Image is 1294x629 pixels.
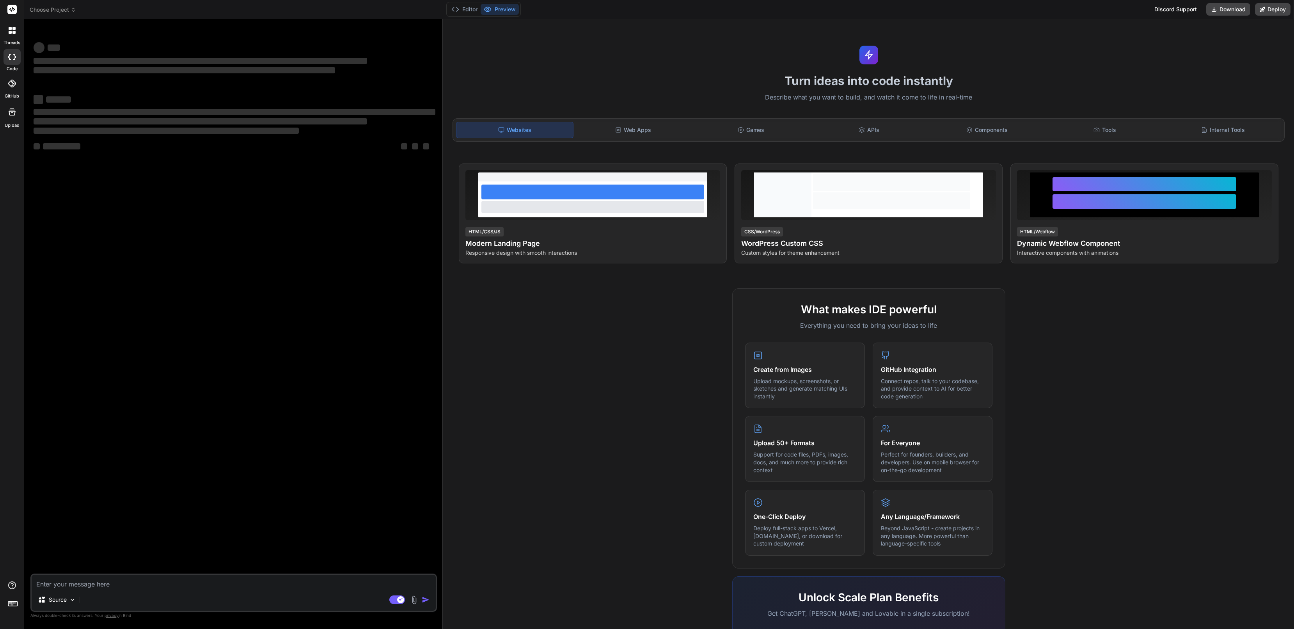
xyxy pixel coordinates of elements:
h1: Turn ideas into code instantly [448,74,1289,88]
span: ‌ [34,95,43,104]
p: Interactive components with animations [1017,249,1272,257]
label: code [7,66,18,72]
span: ‌ [34,109,435,115]
h4: Create from Images [753,365,857,374]
img: Pick Models [69,597,76,603]
div: Discord Support [1150,3,1202,16]
h4: For Everyone [881,438,984,448]
div: Internal Tools [1165,122,1281,138]
div: Components [929,122,1045,138]
button: Preview [481,4,519,15]
img: icon [422,596,430,604]
div: HTML/Webflow [1017,227,1058,236]
p: Get ChatGPT, [PERSON_NAME] and Lovable in a single subscription! [745,609,992,618]
p: Perfect for founders, builders, and developers. Use on mobile browser for on-the-go development [881,451,984,474]
button: Deploy [1255,3,1290,16]
span: ‌ [401,143,407,149]
div: Web Apps [575,122,691,138]
img: attachment [410,595,419,604]
span: Choose Project [30,6,76,14]
h4: One-Click Deploy [753,512,857,521]
h4: Modern Landing Page [465,238,720,249]
h4: Upload 50+ Formats [753,438,857,448]
p: Everything you need to bring your ideas to life [745,321,992,330]
p: Beyond JavaScript - create projects in any language. More powerful than language-specific tools [881,524,984,547]
div: HTML/CSS/JS [465,227,504,236]
div: Games [693,122,809,138]
span: ‌ [34,42,44,53]
span: privacy [105,613,119,618]
p: Describe what you want to build, and watch it come to life in real-time [448,92,1289,103]
span: ‌ [423,143,429,149]
span: ‌ [34,67,335,73]
p: Always double-check its answers. Your in Bind [30,612,437,619]
p: Source [49,596,67,604]
p: Connect repos, talk to your codebase, and provide context to AI for better code generation [881,377,984,400]
h4: Any Language/Framework [881,512,984,521]
span: ‌ [43,143,80,149]
button: Download [1206,3,1250,16]
span: ‌ [34,128,299,134]
h2: What makes IDE powerful [745,301,992,318]
div: Websites [456,122,573,138]
h2: Unlock Scale Plan Benefits [745,589,992,606]
div: APIs [811,122,927,138]
span: ‌ [34,58,367,64]
button: Editor [448,4,481,15]
h4: GitHub Integration [881,365,984,374]
label: Upload [5,122,20,129]
label: GitHub [5,93,19,100]
div: CSS/WordPress [741,227,783,236]
span: ‌ [34,143,40,149]
span: ‌ [34,118,367,124]
h4: WordPress Custom CSS [741,238,996,249]
p: Custom styles for theme enhancement [741,249,996,257]
h4: Dynamic Webflow Component [1017,238,1272,249]
label: threads [4,39,20,46]
span: ‌ [412,143,418,149]
p: Deploy full-stack apps to Vercel, [DOMAIN_NAME], or download for custom deployment [753,524,857,547]
p: Upload mockups, screenshots, or sketches and generate matching UIs instantly [753,377,857,400]
p: Responsive design with smooth interactions [465,249,720,257]
span: ‌ [46,96,71,103]
div: Tools [1047,122,1163,138]
p: Support for code files, PDFs, images, docs, and much more to provide rich context [753,451,857,474]
span: ‌ [48,44,60,51]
